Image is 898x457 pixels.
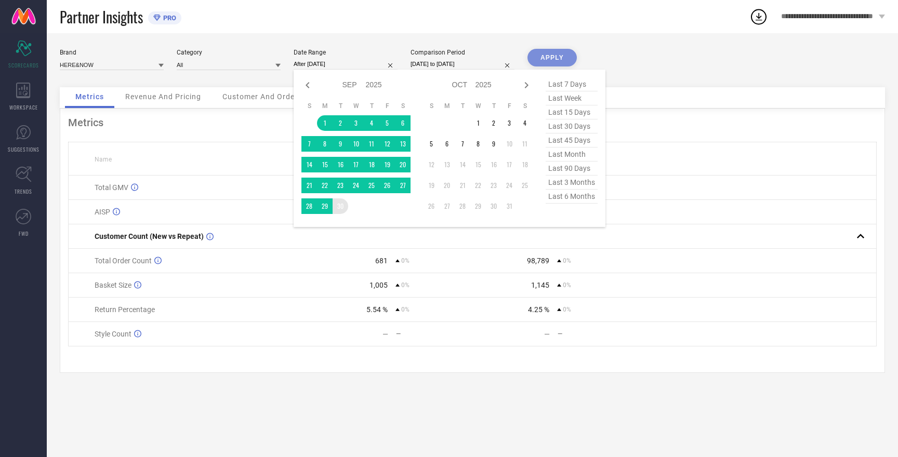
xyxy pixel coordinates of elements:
td: Thu Oct 16 2025 [486,157,501,172]
div: 681 [375,257,388,265]
td: Fri Sep 05 2025 [379,115,395,131]
td: Sun Sep 07 2025 [301,136,317,152]
div: — [382,330,388,338]
div: 4.25 % [528,305,549,314]
td: Mon Sep 08 2025 [317,136,333,152]
th: Wednesday [348,102,364,110]
th: Saturday [517,102,533,110]
td: Tue Oct 21 2025 [455,178,470,193]
td: Mon Oct 13 2025 [439,157,455,172]
span: Revenue And Pricing [125,92,201,101]
td: Sun Oct 19 2025 [424,178,439,193]
span: 0% [563,306,571,313]
td: Sat Oct 11 2025 [517,136,533,152]
td: Mon Sep 22 2025 [317,178,333,193]
td: Wed Oct 01 2025 [470,115,486,131]
td: Fri Sep 12 2025 [379,136,395,152]
th: Thursday [486,102,501,110]
span: Total GMV [95,183,128,192]
span: TRENDS [15,187,32,195]
td: Wed Oct 15 2025 [470,157,486,172]
span: WORKSPACE [9,103,38,111]
td: Wed Sep 17 2025 [348,157,364,172]
td: Fri Sep 19 2025 [379,157,395,172]
div: Next month [520,79,533,91]
span: last 6 months [546,190,598,204]
div: Brand [60,49,164,56]
th: Tuesday [333,102,348,110]
td: Wed Sep 10 2025 [348,136,364,152]
td: Tue Oct 28 2025 [455,198,470,214]
span: Return Percentage [95,305,155,314]
td: Sun Sep 21 2025 [301,178,317,193]
div: — [544,330,550,338]
td: Thu Sep 25 2025 [364,178,379,193]
td: Fri Sep 26 2025 [379,178,395,193]
span: last month [546,147,598,162]
div: — [558,330,633,338]
span: last 90 days [546,162,598,176]
td: Tue Oct 07 2025 [455,136,470,152]
div: Date Range [294,49,398,56]
td: Wed Oct 29 2025 [470,198,486,214]
td: Fri Oct 31 2025 [501,198,517,214]
td: Mon Sep 15 2025 [317,157,333,172]
th: Monday [317,102,333,110]
div: 1,005 [369,281,388,289]
span: Partner Insights [60,6,143,28]
span: SUGGESTIONS [8,145,39,153]
span: 0% [401,257,410,264]
input: Select date range [294,59,398,70]
div: Metrics [68,116,877,129]
th: Saturday [395,102,411,110]
span: 0% [401,281,410,289]
span: Total Order Count [95,257,152,265]
span: 0% [563,281,571,289]
td: Tue Sep 02 2025 [333,115,348,131]
td: Sat Oct 18 2025 [517,157,533,172]
td: Sat Sep 20 2025 [395,157,411,172]
div: 98,789 [527,257,549,265]
th: Friday [379,102,395,110]
th: Wednesday [470,102,486,110]
td: Sun Oct 26 2025 [424,198,439,214]
span: FWD [19,230,29,237]
span: last 30 days [546,119,598,133]
td: Wed Sep 24 2025 [348,178,364,193]
div: Open download list [749,7,768,26]
td: Wed Oct 22 2025 [470,178,486,193]
div: Category [177,49,281,56]
td: Thu Sep 04 2025 [364,115,379,131]
td: Thu Sep 11 2025 [364,136,379,152]
td: Thu Oct 30 2025 [486,198,501,214]
td: Mon Sep 01 2025 [317,115,333,131]
td: Sun Oct 05 2025 [424,136,439,152]
td: Tue Sep 16 2025 [333,157,348,172]
td: Thu Oct 23 2025 [486,178,501,193]
input: Select comparison period [411,59,514,70]
td: Mon Oct 27 2025 [439,198,455,214]
span: 0% [401,306,410,313]
td: Tue Sep 09 2025 [333,136,348,152]
span: last 45 days [546,133,598,147]
td: Wed Oct 08 2025 [470,136,486,152]
div: Comparison Period [411,49,514,56]
td: Thu Oct 09 2025 [486,136,501,152]
td: Sat Sep 27 2025 [395,178,411,193]
span: Style Count [95,330,131,338]
td: Fri Oct 10 2025 [501,136,517,152]
td: Mon Oct 20 2025 [439,178,455,193]
span: last 7 days [546,77,598,91]
td: Sat Sep 13 2025 [395,136,411,152]
td: Fri Oct 24 2025 [501,178,517,193]
td: Wed Sep 03 2025 [348,115,364,131]
span: Basket Size [95,281,131,289]
span: last week [546,91,598,105]
span: last 3 months [546,176,598,190]
td: Fri Oct 03 2025 [501,115,517,131]
span: last 15 days [546,105,598,119]
td: Sun Sep 28 2025 [301,198,317,214]
th: Friday [501,102,517,110]
span: AISP [95,208,110,216]
span: Name [95,156,112,163]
